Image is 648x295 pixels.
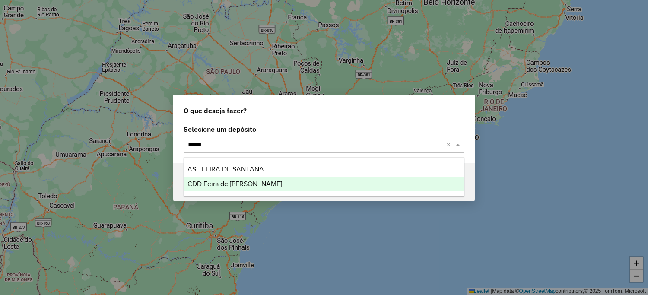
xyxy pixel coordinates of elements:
ng-dropdown-panel: Options list [184,157,464,197]
span: CDD Feira de [PERSON_NAME] [187,180,282,187]
span: Clear all [446,139,454,149]
span: AS - FEIRA DE SANTANA [187,165,264,173]
span: O que deseja fazer? [184,105,247,116]
label: Selecione um depósito [184,124,464,134]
